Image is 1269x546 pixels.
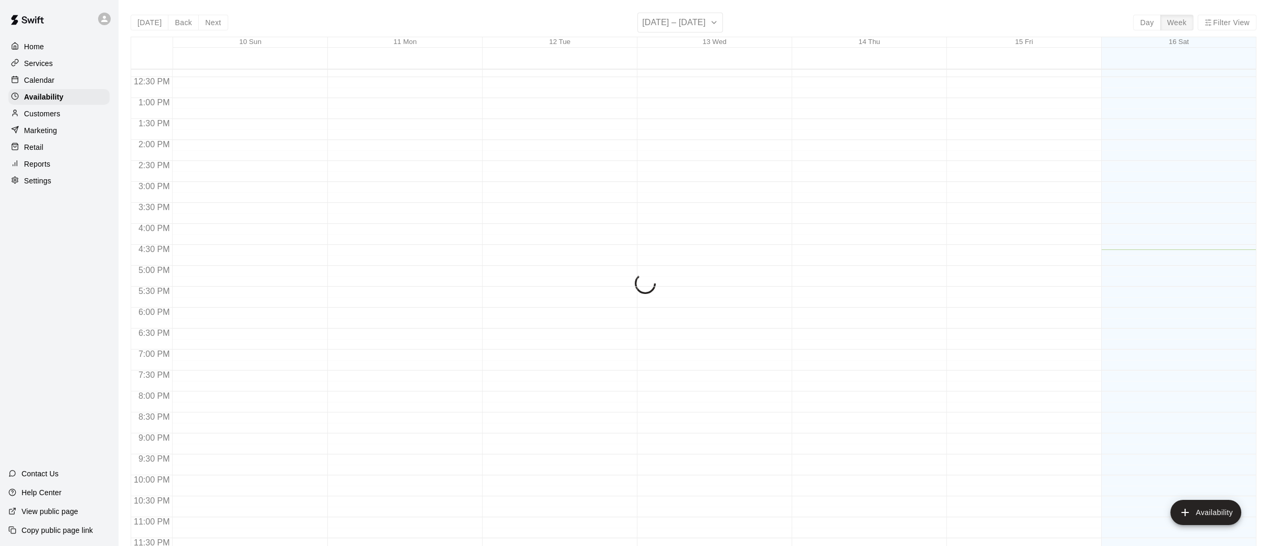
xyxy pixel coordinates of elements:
button: 11 Mon [393,38,417,46]
a: Availability [8,89,110,105]
span: 11:00 PM [131,517,172,526]
p: Help Center [22,487,61,498]
span: 5:30 PM [136,287,173,296]
a: Settings [8,173,110,189]
span: 2:00 PM [136,140,173,149]
span: 7:00 PM [136,350,173,358]
p: Home [24,41,44,52]
a: Retail [8,139,110,155]
a: Reports [8,156,110,172]
p: Copy public page link [22,525,93,536]
button: 14 Thu [858,38,880,46]
span: 4:00 PM [136,224,173,233]
span: 3:00 PM [136,182,173,191]
span: 10:30 PM [131,496,172,505]
span: 8:30 PM [136,412,173,421]
span: 1:30 PM [136,119,173,128]
button: 12 Tue [549,38,571,46]
p: Services [24,58,53,69]
p: Marketing [24,125,57,136]
a: Customers [8,106,110,122]
span: 9:30 PM [136,454,173,463]
span: 6:00 PM [136,308,173,316]
button: 16 Sat [1169,38,1189,46]
span: 4:30 PM [136,245,173,254]
span: 7:30 PM [136,370,173,379]
p: Contact Us [22,468,59,479]
p: Settings [24,176,51,186]
p: Retail [24,142,44,152]
p: Reports [24,159,50,169]
a: Home [8,39,110,54]
button: 13 Wed [702,38,727,46]
span: 6:30 PM [136,329,173,337]
p: Customers [24,108,60,119]
button: add [1170,500,1241,525]
a: Calendar [8,72,110,88]
p: Availability [24,92,63,102]
span: 1:00 PM [136,98,173,107]
span: 2:30 PM [136,161,173,170]
span: 8:00 PM [136,391,173,400]
span: 12:30 PM [131,77,172,86]
span: 10:00 PM [131,475,172,484]
p: View public page [22,506,78,517]
button: 15 Fri [1015,38,1033,46]
span: 9:00 PM [136,433,173,442]
p: Calendar [24,75,55,85]
span: 5:00 PM [136,266,173,275]
span: 3:30 PM [136,203,173,212]
button: 10 Sun [239,38,261,46]
a: Marketing [8,123,110,138]
a: Services [8,56,110,71]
